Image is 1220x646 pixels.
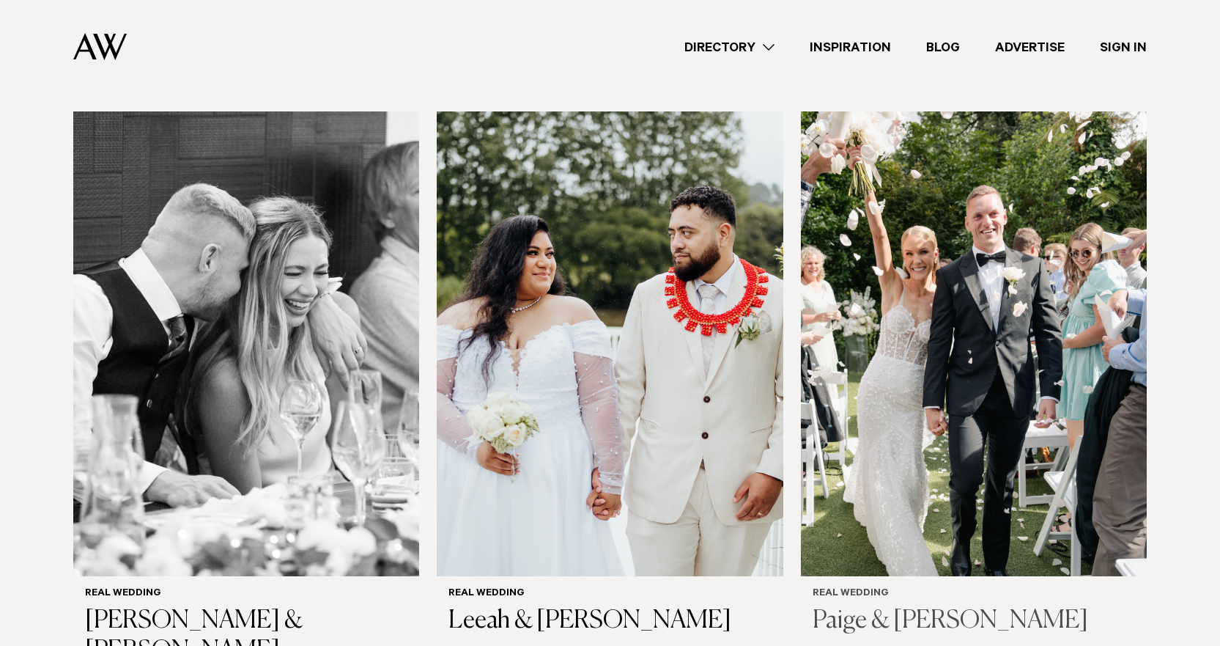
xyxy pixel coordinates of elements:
[813,588,1135,601] h6: Real Wedding
[977,37,1082,57] a: Advertise
[813,606,1135,636] h3: Paige & [PERSON_NAME]
[85,588,407,601] h6: Real Wedding
[792,37,909,57] a: Inspiration
[909,37,977,57] a: Blog
[667,37,792,57] a: Directory
[448,606,771,636] h3: Leeah & [PERSON_NAME]
[1082,37,1164,57] a: Sign In
[437,111,783,576] img: Real Wedding | Leeah & Toni
[73,111,419,576] img: Real Wedding | Sabrina & Lee
[448,588,771,601] h6: Real Wedding
[801,111,1147,576] img: Real Wedding | Paige & Ruan
[73,33,127,60] img: Auckland Weddings Logo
